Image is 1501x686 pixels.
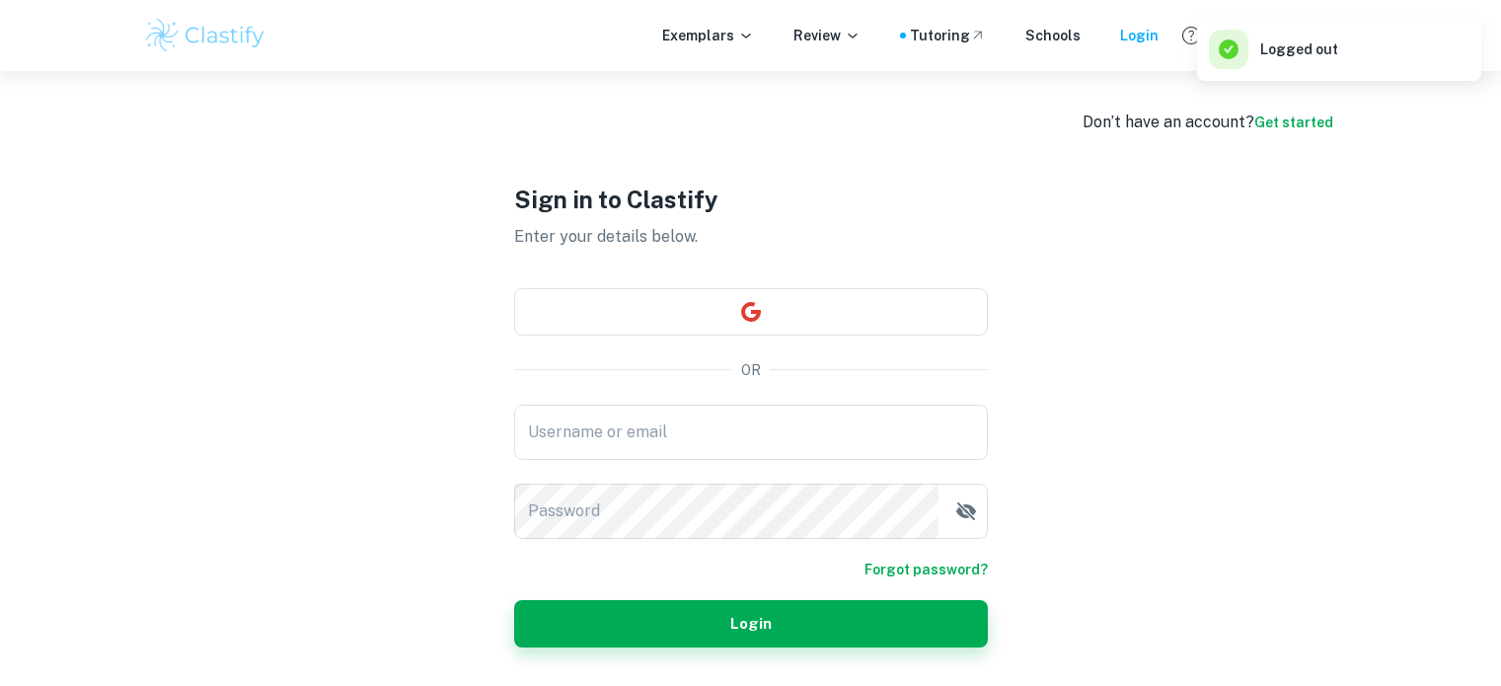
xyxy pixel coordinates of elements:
[793,25,861,46] p: Review
[514,225,988,249] p: Enter your details below.
[1174,19,1208,52] button: Help and Feedback
[1083,111,1333,134] div: Don’t have an account?
[1209,30,1338,69] div: Logged out
[864,559,988,580] a: Forgot password?
[1120,25,1159,46] a: Login
[514,600,988,648] button: Login
[741,359,761,381] p: OR
[143,16,268,55] img: Clastify logo
[1025,25,1081,46] a: Schools
[514,182,988,217] h1: Sign in to Clastify
[662,25,754,46] p: Exemplars
[1254,114,1333,130] a: Get started
[910,25,986,46] a: Tutoring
